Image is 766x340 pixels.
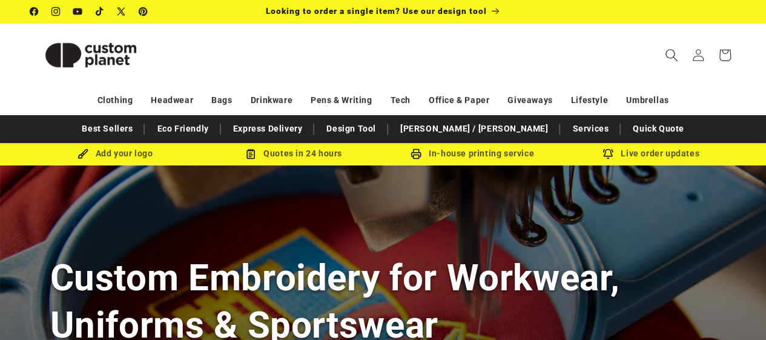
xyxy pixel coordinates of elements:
[394,118,554,139] a: [PERSON_NAME] / [PERSON_NAME]
[429,90,489,111] a: Office & Paper
[251,90,292,111] a: Drinkware
[507,90,552,111] a: Giveaways
[626,90,669,111] a: Umbrellas
[97,90,133,111] a: Clothing
[383,146,562,161] div: In-house printing service
[627,118,690,139] a: Quick Quote
[211,90,232,111] a: Bags
[571,90,608,111] a: Lifestyle
[566,118,615,139] a: Services
[151,90,193,111] a: Headwear
[266,6,487,16] span: Looking to order a single item? Use our design tool
[26,146,205,161] div: Add your logo
[26,23,156,87] a: Custom Planet
[311,90,372,111] a: Pens & Writing
[390,90,410,111] a: Tech
[320,118,382,139] a: Design Tool
[30,28,151,82] img: Custom Planet
[603,148,613,159] img: Order updates
[227,118,309,139] a: Express Delivery
[205,146,383,161] div: Quotes in 24 hours
[151,118,214,139] a: Eco Friendly
[411,148,421,159] img: In-house printing
[78,148,88,159] img: Brush Icon
[245,148,256,159] img: Order Updates Icon
[658,42,685,68] summary: Search
[564,209,766,340] iframe: Chat Widget
[76,118,139,139] a: Best Sellers
[562,146,741,161] div: Live order updates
